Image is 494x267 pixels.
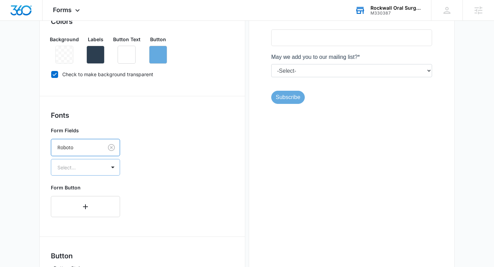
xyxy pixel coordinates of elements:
[370,11,421,16] div: account id
[51,251,234,261] h3: Button
[51,127,120,134] p: Form Fields
[50,36,79,43] p: Background
[113,36,140,43] p: Button Text
[88,36,103,43] p: Labels
[51,184,120,191] p: Form Button
[106,142,117,153] button: Clear
[53,6,72,14] span: Forms
[150,36,166,43] p: Button
[51,71,234,78] label: Check to make background transparent
[4,119,29,125] span: Subscribe
[51,16,234,27] h3: Colors
[51,110,234,121] h3: Fonts
[370,5,421,11] div: account name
